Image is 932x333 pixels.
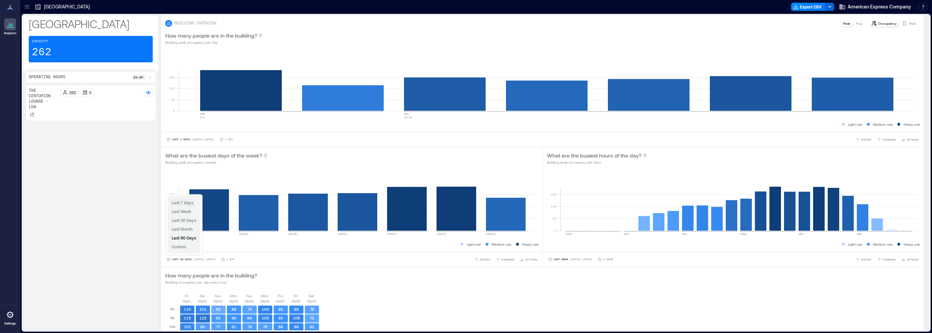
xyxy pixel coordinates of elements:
[133,75,143,80] p: 8a - 6p
[294,325,299,329] text: 99
[848,3,911,10] span: American Express Company
[492,242,511,247] p: Medium use
[2,307,18,328] a: Settings
[309,293,314,298] p: Sat
[276,298,285,304] p: 08/07
[229,298,238,304] p: 08/04
[29,75,65,80] p: Operating Hours
[799,232,804,235] text: 4pm
[170,306,174,312] p: 8a
[876,136,897,143] button: COMPARE
[248,307,252,311] text: 74
[554,228,556,232] tspan: 0
[165,160,268,165] p: Building peak occupancy weekly
[467,242,481,247] p: Light use
[169,75,175,79] tspan: 150
[861,257,872,262] span: EXPORT
[310,316,314,320] text: 72
[169,192,175,196] tspan: 150
[171,98,175,102] tspan: 50
[501,257,514,262] span: COMPARE
[172,209,191,214] span: Last Week
[883,257,896,262] span: COMPARE
[900,136,920,143] button: OPTIONS
[184,316,191,320] text: 115
[44,3,90,10] p: [GEOGRAPHIC_DATA]
[32,39,48,44] p: Capacity
[170,216,197,224] button: Last 30 Days
[404,116,412,119] text: 10-16
[29,88,58,110] p: The Centurion Lounge - LGA
[185,293,189,298] p: Fri
[907,138,918,142] span: OPTIONS
[170,225,194,233] button: Last Month
[310,325,314,329] text: 82
[338,232,347,235] text: [DATE]
[262,316,269,320] text: 103
[873,122,893,127] p: Medium use
[247,316,252,320] text: 84
[165,32,257,40] p: How many people are in the building?
[172,235,196,240] span: Last 90 Days
[199,316,207,320] text: 122
[225,138,233,142] p: 1 Day
[307,298,316,304] p: 08/09
[169,86,175,90] tspan: 100
[232,316,236,320] text: 90
[165,271,257,279] p: How many people are in the building?
[293,316,300,320] text: 105
[857,232,862,235] text: 8pm
[494,256,516,263] button: COMPARE
[184,325,191,329] text: 102
[883,138,896,142] span: COMPARE
[169,324,175,329] p: 10a
[227,257,235,262] p: 1 Day
[876,256,897,263] button: COMPARE
[277,293,283,298] p: Thu
[4,321,16,326] p: Settings
[216,316,221,320] text: 82
[837,1,913,12] button: American Express Company
[547,256,594,263] button: Last Week |[DATE]-[DATE]
[848,242,862,247] p: Light use
[904,122,920,127] p: Heavy use
[518,256,538,263] button: OPTIONS
[603,257,613,262] p: 1 Hour
[173,108,175,112] tspan: 0
[230,293,237,298] p: Mon
[294,293,298,298] p: Fri
[437,232,446,235] text: [DATE]
[184,307,191,311] text: 110
[473,256,492,263] button: EXPORT
[170,243,188,251] button: Custom
[261,293,268,298] p: Wed
[232,307,236,311] text: 89
[4,31,17,35] p: Analytics
[32,46,51,59] p: 262
[69,90,76,95] p: 262
[873,242,893,247] p: Medium use
[278,325,283,329] text: 88
[552,216,556,221] tspan: 50
[200,116,205,119] text: 3-9
[165,256,217,263] button: Last 90 Days |[DATE]-[DATE]
[404,112,409,116] text: AUG
[170,234,197,242] button: Last 90 Days
[172,200,193,205] span: Last 7 Days
[216,307,221,311] text: 66
[172,218,196,223] span: Last 30 Days
[200,293,205,298] p: Sat
[165,40,262,45] p: Building peak occupancy per Day
[522,242,538,247] p: Heavy use
[547,160,647,165] p: Building peak occupancy per Hour
[288,232,298,235] text: [DATE]
[246,293,252,298] p: Tue
[175,21,216,26] p: BUILDING OVERVIEW
[278,307,283,311] text: 85
[480,257,490,262] span: EXPORT
[907,257,918,262] span: OPTIONS
[29,17,153,30] p: [GEOGRAPHIC_DATA]
[200,325,205,329] text: 80
[232,325,236,329] text: 91
[856,21,862,26] p: Avg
